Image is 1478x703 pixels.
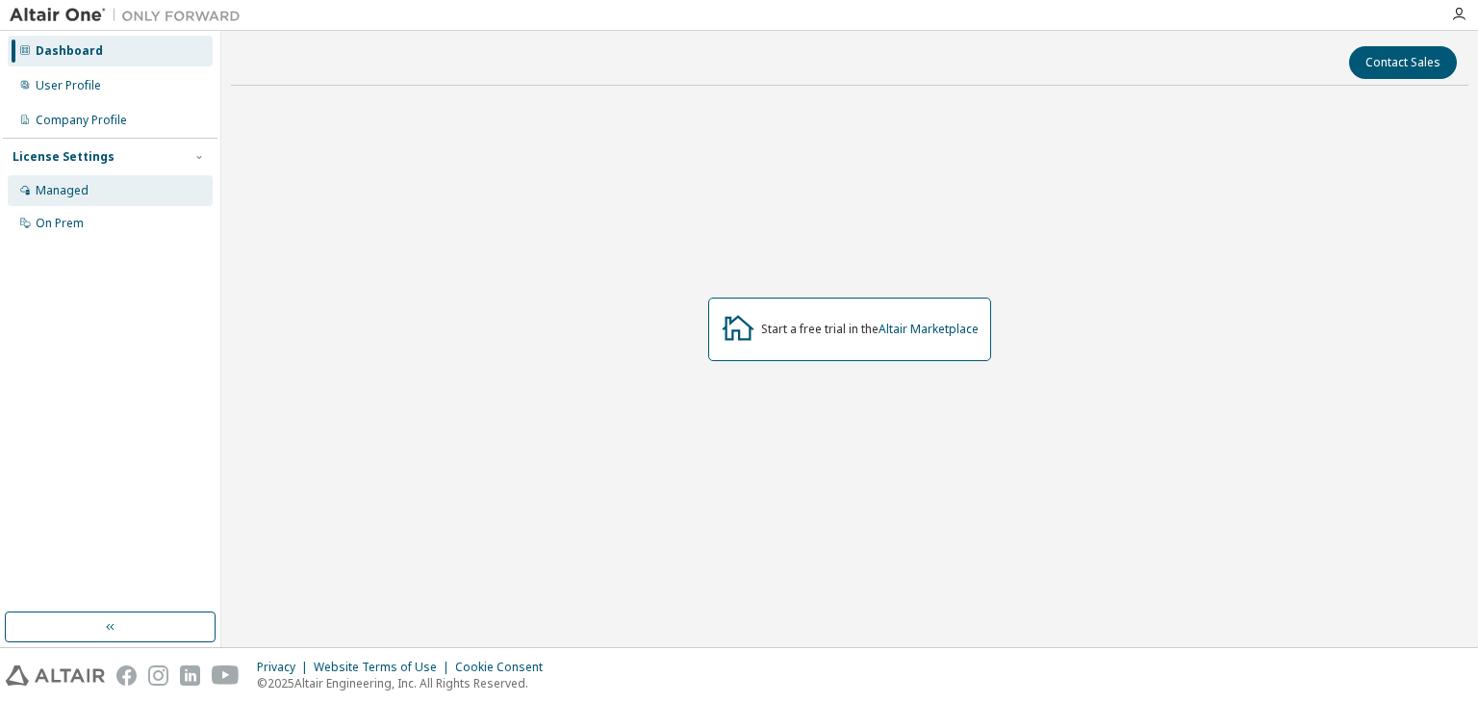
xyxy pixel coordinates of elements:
[36,183,89,198] div: Managed
[36,216,84,231] div: On Prem
[116,665,137,686] img: facebook.svg
[148,665,168,686] img: instagram.svg
[257,660,314,675] div: Privacy
[36,113,127,128] div: Company Profile
[212,665,240,686] img: youtube.svg
[455,660,554,675] div: Cookie Consent
[36,43,103,59] div: Dashboard
[36,78,101,93] div: User Profile
[13,149,115,165] div: License Settings
[6,665,105,686] img: altair_logo.svg
[314,660,455,675] div: Website Terms of Use
[1349,46,1457,79] button: Contact Sales
[180,665,200,686] img: linkedin.svg
[257,675,554,691] p: © 2025 Altair Engineering, Inc. All Rights Reserved.
[10,6,250,25] img: Altair One
[761,322,979,337] div: Start a free trial in the
[879,321,979,337] a: Altair Marketplace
